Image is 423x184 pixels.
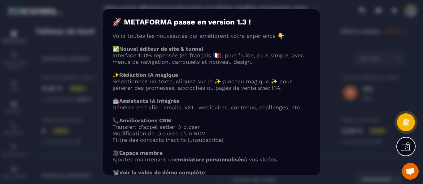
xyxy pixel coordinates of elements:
strong: Assistants IA intégrés [119,98,179,104]
p: Interface 100% repensée (en français 🇫🇷), plus fluide, plus simple, avec menus de navigation, car... [112,52,311,65]
p: 📽️ : [112,169,311,176]
strong: miniature personnalisée [178,156,244,163]
div: Open chat [402,163,419,180]
p: 🎥 [112,150,311,156]
p: ✨ [112,72,311,78]
p: ✅ [112,46,311,52]
p: 📞 [112,117,311,124]
strong: Nouvel éditeur de site & tunnel [119,46,203,52]
p: Générez en 1 clic : emails, VSL, webinaires, contenus, challenges, etc. [112,104,311,111]
p: 🤖 [112,98,311,104]
strong: Espace membre [119,150,163,156]
li: Transfert d’appel setter → closer [112,124,311,130]
p: Sélectionnez un texte, cliquez sur le ✨ pinceau magique ✨ pour générer des promesses, accroches o... [112,78,311,91]
strong: Voir la vidéo de démo complète [119,169,205,176]
h4: 🚀 METAFORMA passe en version 1.3 ! [112,18,311,26]
p: Ajoutez maintenant une à vos vidéos. [112,156,311,163]
strong: Rédaction IA magique [119,72,178,78]
li: Modification de la durée d’un RDV [112,130,311,137]
p: Voici toutes les nouveautés qui améliorent votre expérience 👇 [112,33,311,39]
strong: Améliorations CRM [119,117,172,124]
li: Filtre des contacts inactifs (unsubscribe) [112,137,311,143]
